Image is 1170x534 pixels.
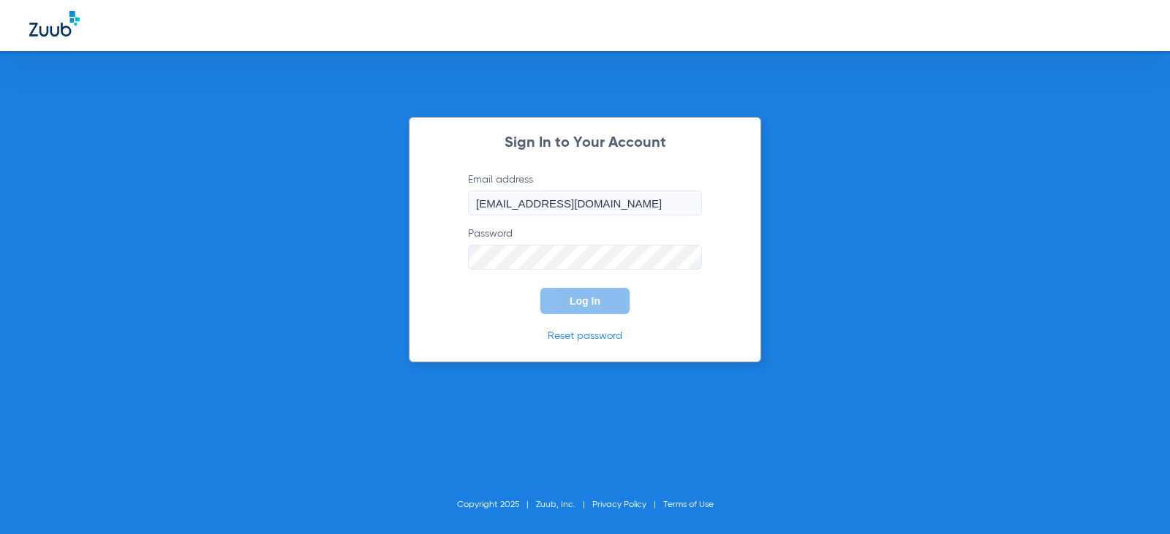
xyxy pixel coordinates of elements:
a: Privacy Policy [592,500,646,509]
li: Copyright 2025 [457,497,536,512]
input: Password [468,245,702,270]
label: Password [468,226,702,270]
h2: Sign In to Your Account [446,136,724,150]
a: Reset password [548,331,622,341]
input: Email address [468,191,702,215]
label: Email address [468,172,702,215]
a: Terms of Use [663,500,714,509]
li: Zuub, Inc. [536,497,592,512]
img: Zuub Logo [29,11,80,37]
button: Log In [540,288,630,314]
span: Log In [570,295,600,307]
